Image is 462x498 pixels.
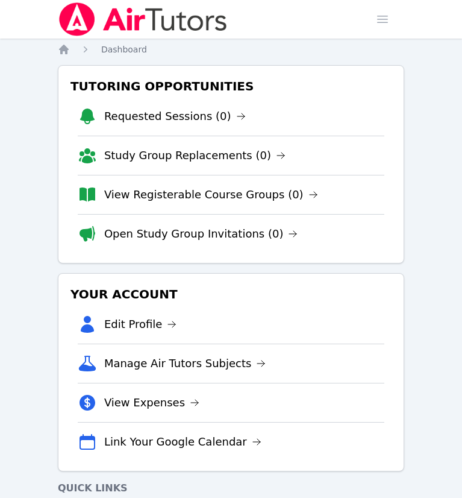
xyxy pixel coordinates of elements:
a: Requested Sessions (0) [104,108,246,125]
span: Dashboard [101,45,147,54]
a: Link Your Google Calendar [104,433,261,450]
a: Study Group Replacements (0) [104,147,286,164]
a: Dashboard [101,43,147,55]
h4: Quick Links [58,481,404,496]
a: Edit Profile [104,316,177,333]
h3: Your Account [68,283,394,305]
a: Manage Air Tutors Subjects [104,355,266,372]
a: View Expenses [104,394,199,411]
img: Air Tutors [58,2,228,36]
nav: Breadcrumb [58,43,404,55]
a: Open Study Group Invitations (0) [104,225,298,242]
a: View Registerable Course Groups (0) [104,186,318,203]
h3: Tutoring Opportunities [68,75,394,97]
